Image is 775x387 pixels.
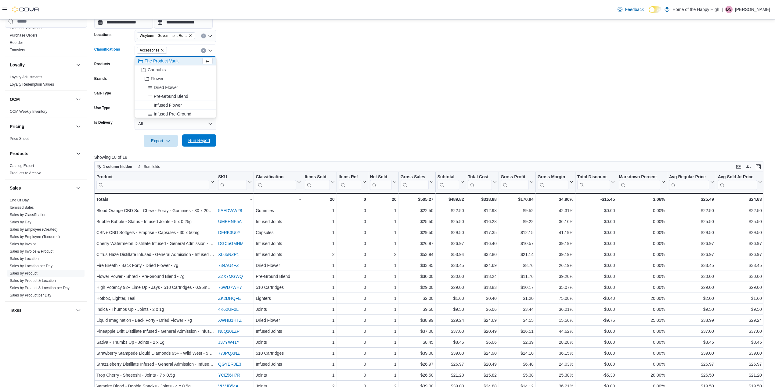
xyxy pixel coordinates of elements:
[370,229,396,236] div: 1
[218,208,242,213] a: 5AEDWW28
[10,62,25,68] h3: Loyalty
[10,47,25,52] span: Transfers
[10,109,47,114] span: OCM Weekly Inventory
[538,174,568,190] div: Gross Margin
[649,6,661,13] input: Dark Mode
[103,164,132,169] span: 1 column hidden
[10,150,74,156] button: Products
[208,48,213,53] button: Close list of options
[538,240,573,247] div: 39.19%
[10,163,34,168] span: Catalog Export
[338,262,366,269] div: 0
[5,162,87,179] div: Products
[10,82,54,87] span: Loyalty Redemption Values
[501,218,534,225] div: $9.22
[10,40,23,45] span: Reorder
[10,271,38,275] a: Sales by Product
[96,174,209,180] div: Product
[338,251,366,258] div: 0
[144,164,160,169] span: Sort fields
[619,174,660,180] div: Markdown Percent
[10,33,38,37] a: Purchase Orders
[10,163,34,168] a: Catalog Export
[577,218,615,225] div: $0.00
[619,174,660,190] div: Markdown Percent
[669,273,714,280] div: $30.00
[745,163,752,170] button: Display options
[400,262,433,269] div: $33.45
[10,26,41,30] a: Product Expirations
[147,135,174,147] span: Export
[468,262,496,269] div: $24.69
[94,154,770,160] p: Showing 18 of 18
[338,174,361,180] div: Items Ref
[218,263,239,268] a: 734AU4FZ
[735,163,742,170] button: Keyboard shortcuts
[10,75,42,79] a: Loyalty Adjustments
[5,196,87,301] div: Sales
[669,174,709,190] div: Avg Regular Price
[669,251,714,258] div: $26.97
[256,174,301,190] button: Classification
[160,48,164,52] button: Remove Accessories from selection in this group
[10,123,74,129] button: Pricing
[370,262,396,269] div: 1
[10,242,36,246] a: Sales by Invoice
[538,273,573,280] div: 39.20%
[218,174,247,190] div: SKU URL
[208,34,213,38] button: Open list of options
[501,273,534,280] div: $11.76
[218,285,242,290] a: 76WD7WH7
[137,47,167,54] span: Accessories
[370,174,391,180] div: Net Sold
[96,207,214,214] div: Blood Orange CBD Soft Chew - Foray - Gummies - 30 x 20mg
[577,251,615,258] div: $0.00
[619,174,665,190] button: Markdown Percent
[10,307,74,313] button: Taxes
[135,118,216,130] button: All
[137,32,195,39] span: Weyburn - Government Road - Fire & Flower
[718,240,762,247] div: $26.97
[338,207,366,214] div: 0
[218,274,243,279] a: ZZX7MGWQ
[94,76,107,81] label: Brands
[619,262,665,269] div: 0.00%
[10,212,46,217] span: Sales by Classification
[10,205,34,209] a: Itemized Sales
[669,174,714,190] button: Avg Regular Price
[10,278,56,282] a: Sales by Product & Location
[218,230,240,235] a: DFRK3U0Y
[437,229,464,236] div: $29.50
[96,273,214,280] div: Flower Power - Shred - Pre-Ground Blend - 7g
[305,273,335,280] div: 1
[305,174,330,190] div: Items Sold
[437,262,464,269] div: $33.45
[718,174,762,190] button: Avg Sold At Price
[370,218,396,225] div: 1
[501,262,534,269] div: $8.76
[94,62,110,66] label: Products
[722,6,723,13] p: |
[256,262,301,269] div: Dried Flower
[10,171,41,175] a: Products to Archive
[10,96,74,102] button: OCM
[94,32,112,37] label: Locations
[10,234,60,239] a: Sales by Employee (Tendered)
[400,218,433,225] div: $25.50
[189,34,192,37] button: Remove Weyburn - Government Road - Fire & Flower from selection in this group
[718,196,762,203] div: $24.63
[94,47,120,52] label: Classifications
[10,256,39,261] a: Sales by Location
[577,240,615,247] div: $0.00
[256,240,301,247] div: Infused Joints
[305,229,335,236] div: 1
[305,262,335,269] div: 1
[96,174,214,190] button: Product
[669,229,714,236] div: $29.50
[400,174,428,190] div: Gross Sales
[468,174,496,190] button: Total Cost
[201,48,206,53] button: Clear input
[577,174,610,180] div: Total Discount
[437,207,464,214] div: $22.50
